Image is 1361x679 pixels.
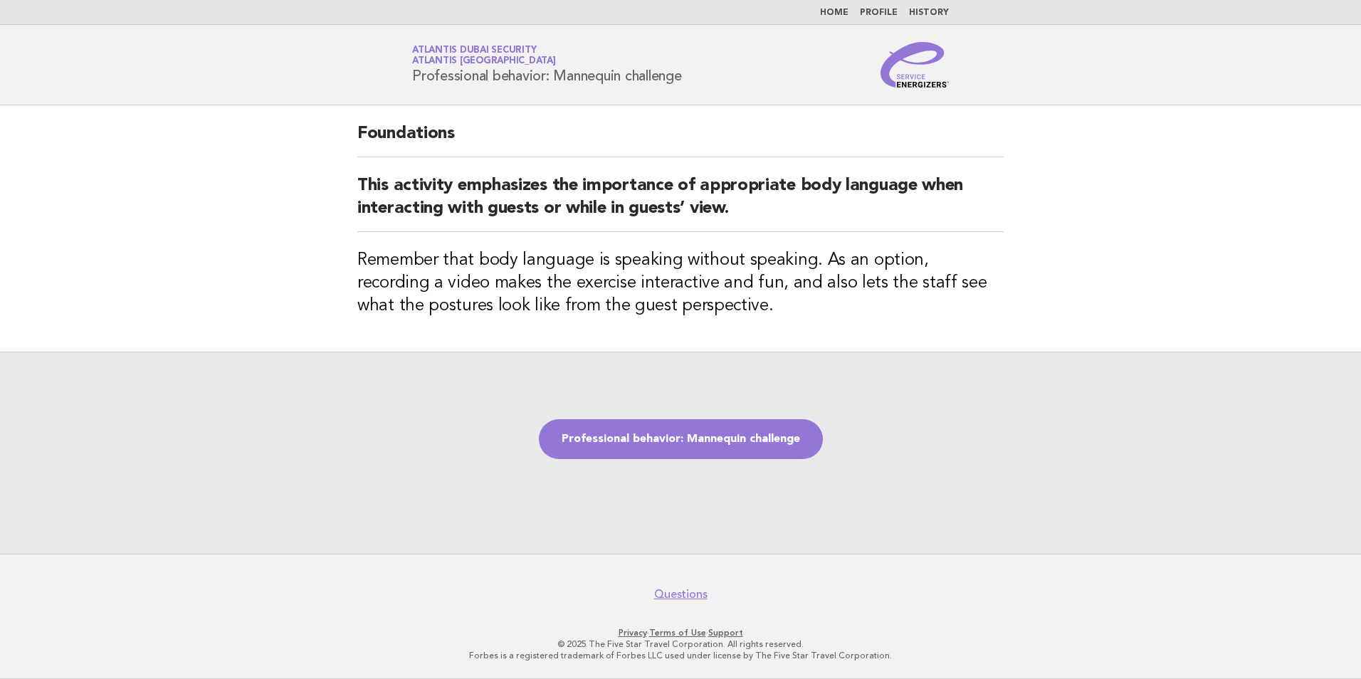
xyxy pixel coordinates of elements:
a: Professional behavior: Mannequin challenge [539,419,823,459]
a: Terms of Use [649,628,706,638]
p: Forbes is a registered trademark of Forbes LLC used under license by The Five Star Travel Corpora... [245,650,1116,661]
a: Profile [860,9,898,17]
h1: Professional behavior: Mannequin challenge [412,46,682,83]
a: Support [708,628,743,638]
p: © 2025 The Five Star Travel Corporation. All rights reserved. [245,638,1116,650]
a: History [909,9,949,17]
h2: This activity emphasizes the importance of appropriate body language when interacting with guests... [357,174,1004,232]
img: Service Energizers [881,42,949,88]
h3: Remember that body language is speaking without speaking. As an option, recording a video makes t... [357,249,1004,317]
a: Atlantis Dubai SecurityAtlantis [GEOGRAPHIC_DATA] [412,46,556,65]
a: Home [820,9,848,17]
a: Privacy [619,628,647,638]
span: Atlantis [GEOGRAPHIC_DATA] [412,57,556,66]
a: Questions [654,587,708,601]
h2: Foundations [357,122,1004,157]
p: · · [245,627,1116,638]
